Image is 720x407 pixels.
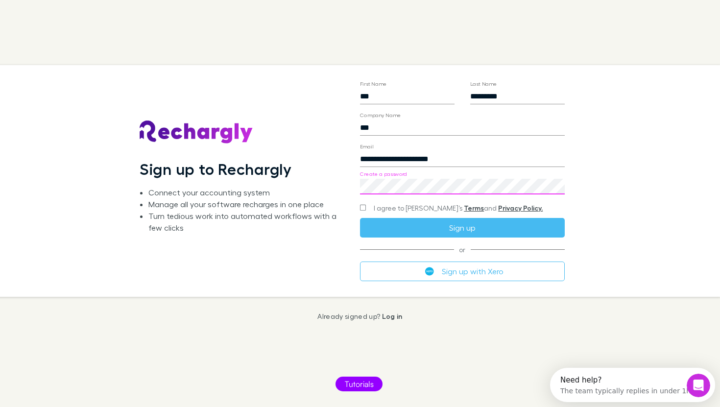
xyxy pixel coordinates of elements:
h1: Sign up to Rechargly [140,160,292,178]
li: Turn tedious work into automated workflows with a few clicks [148,210,344,234]
label: Last Name [470,80,497,87]
label: Email [360,143,373,150]
label: Create a password [360,170,407,177]
li: Connect your accounting system [148,187,344,198]
span: I agree to [PERSON_NAME]’s and [374,203,543,213]
button: Sign up [360,218,565,238]
a: Terms [464,204,484,212]
iframe: Intercom live chat [687,374,710,397]
span: or [360,249,565,250]
a: Privacy Policy. [498,204,543,212]
button: Sign up with Xero [360,262,565,281]
div: The team typically replies in under 1h [10,16,141,26]
img: Xero's logo [425,267,434,276]
div: Need help? [10,8,141,16]
label: Company Name [360,111,401,119]
iframe: Intercom live chat discovery launcher [550,368,715,402]
p: Already signed up? [317,312,402,320]
a: Log in [382,312,403,320]
li: Manage all your software recharges in one place [148,198,344,210]
label: First Name [360,80,387,87]
div: Open Intercom Messenger [4,4,169,31]
img: Rechargly's Logo [140,120,253,144]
